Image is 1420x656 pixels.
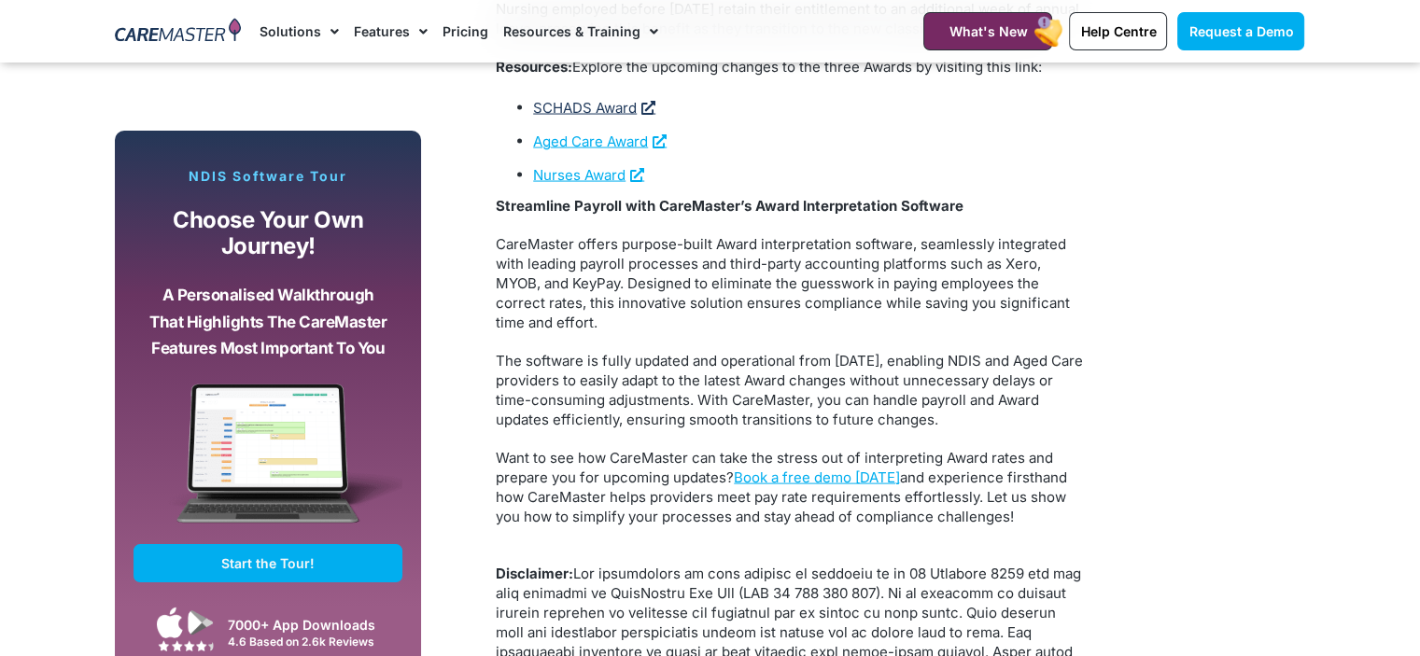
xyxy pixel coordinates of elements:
span: Request a Demo [1188,23,1293,39]
img: Google Play App Icon [188,608,214,636]
span: What's New [949,23,1027,39]
img: Apple App Store Icon [157,607,183,638]
p: A personalised walkthrough that highlights the CareMaster features most important to you [148,282,388,362]
a: Nurses Award [533,166,644,184]
a: SCHADS Award [533,99,655,117]
img: CareMaster Logo [115,18,241,46]
p: Want to see how CareMaster can take the stress out of interpreting Award rates and prepare you fo... [496,448,1084,526]
a: Request a Demo [1177,12,1304,50]
span: Disclaimer: [496,565,573,582]
img: CareMaster Software Mockup on Screen [134,384,402,544]
p: NDIS Software Tour [134,168,402,185]
p: Explore the upcoming changes to the three Awards by visiting this link: [496,57,1084,77]
div: 4.6 Based on 2.6k Reviews [228,635,393,649]
a: Help Centre [1069,12,1167,50]
p: The software is fully updated and operational from [DATE], enabling NDIS and Aged Care providers ... [496,351,1084,429]
span: Start the Tour! [221,555,315,571]
p: CareMaster offers purpose-built Award interpretation software, seamlessly integrated with leading... [496,234,1084,332]
span: Help Centre [1080,23,1156,39]
strong: Resources: [496,58,572,76]
p: Choose your own journey! [148,207,388,260]
a: Book a free demo [DATE] [734,468,900,486]
a: Start the Tour! [134,544,402,582]
div: 7000+ App Downloads [228,615,393,635]
a: What's New [923,12,1052,50]
img: Google Play Store App Review Stars [158,640,214,651]
a: Aged Care Award [533,133,667,150]
strong: Streamline Payroll with CareMaster’s Award Interpretation Software [496,197,963,215]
